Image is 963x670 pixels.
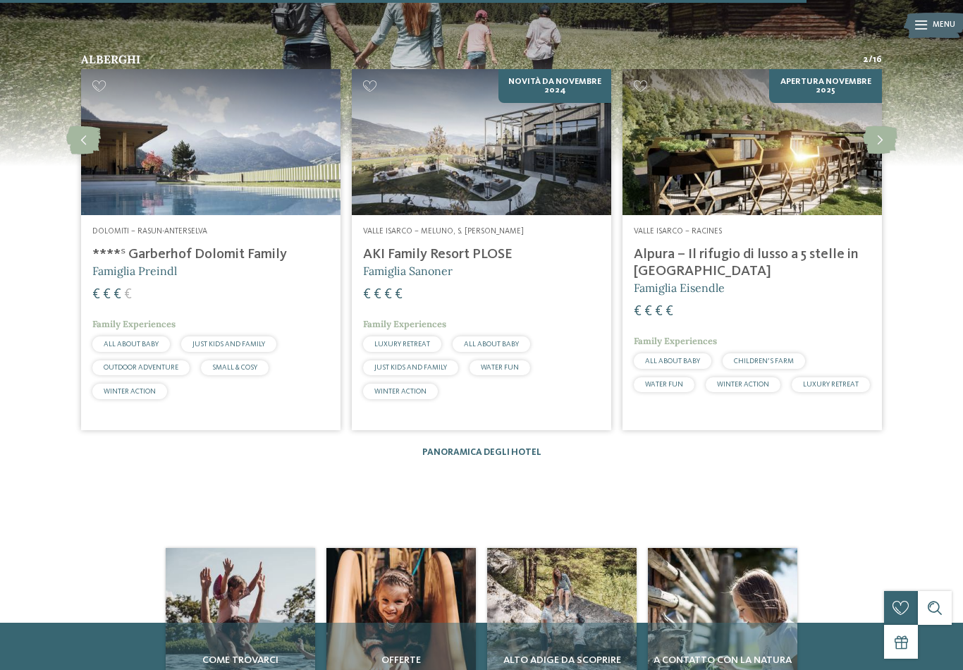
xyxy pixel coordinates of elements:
span: € [655,305,663,319]
span: WINTER ACTION [717,381,769,388]
span: ALL ABOUT BABY [464,341,519,348]
img: Hotel per neonati in Alto Adige per una vacanza di relax [81,69,341,215]
span: LUXURY RETREAT [374,341,430,348]
span: 16 [873,54,882,66]
span: Family Experiences [363,318,446,330]
h4: Alpura – Il rifugio di lusso a 5 stelle in [GEOGRAPHIC_DATA] [634,246,871,280]
span: € [374,288,381,302]
span: Famiglia Preindl [92,264,177,278]
span: / [869,54,873,66]
span: € [103,288,111,302]
span: Valle Isarco – Racines [634,227,722,236]
span: Alberghi [81,52,140,66]
span: Famiglia Eisendle [634,281,725,295]
span: OUTDOOR ADVENTURE [104,364,178,371]
span: Family Experiences [634,335,717,347]
span: SMALL & COSY [212,364,257,371]
span: CHILDREN’S FARM [734,358,794,365]
a: Hotel per neonati in Alto Adige per una vacanza di relax Apertura novembre 2025 Valle Isarco – Ra... [622,69,882,430]
span: Come trovarci [171,653,309,667]
a: Hotel per neonati in Alto Adige per una vacanza di relax Dolomiti – Rasun-Anterselva ****ˢ Garber... [81,69,341,430]
span: ALL ABOUT BABY [645,358,700,365]
span: € [92,288,100,302]
a: Panoramica degli hotel [422,448,541,457]
span: € [644,305,652,319]
span: € [363,288,371,302]
span: Valle Isarco – Meluno, S. [PERSON_NAME] [363,227,524,236]
span: WINTER ACTION [104,388,156,395]
span: WINTER ACTION [374,388,427,395]
img: Hotel per neonati in Alto Adige per una vacanza di relax [622,69,882,215]
span: Offerte [332,653,470,667]
span: Dolomiti – Rasun-Anterselva [92,227,207,236]
a: Hotel per neonati in Alto Adige per una vacanza di relax NOVITÀ da novembre 2024 Valle Isarco – M... [352,69,611,430]
span: A contatto con la natura [654,653,792,667]
span: WATER FUN [645,381,683,388]
span: € [384,288,392,302]
span: Alto Adige da scoprire [493,653,631,667]
span: JUST KIDS AND FAMILY [192,341,265,348]
span: WATER FUN [481,364,519,371]
span: € [124,288,132,302]
h4: ****ˢ Garberhof Dolomit Family [92,246,329,263]
img: Hotel per neonati in Alto Adige per una vacanza di relax [352,69,611,215]
h4: AKI Family Resort PLOSE [363,246,600,263]
span: € [665,305,673,319]
span: ALL ABOUT BABY [104,341,159,348]
span: € [395,288,403,302]
span: JUST KIDS AND FAMILY [374,364,447,371]
span: € [634,305,642,319]
span: LUXURY RETREAT [803,381,859,388]
span: Famiglia Sanoner [363,264,453,278]
span: Family Experiences [92,318,176,330]
span: 2 [863,54,869,66]
span: € [114,288,121,302]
